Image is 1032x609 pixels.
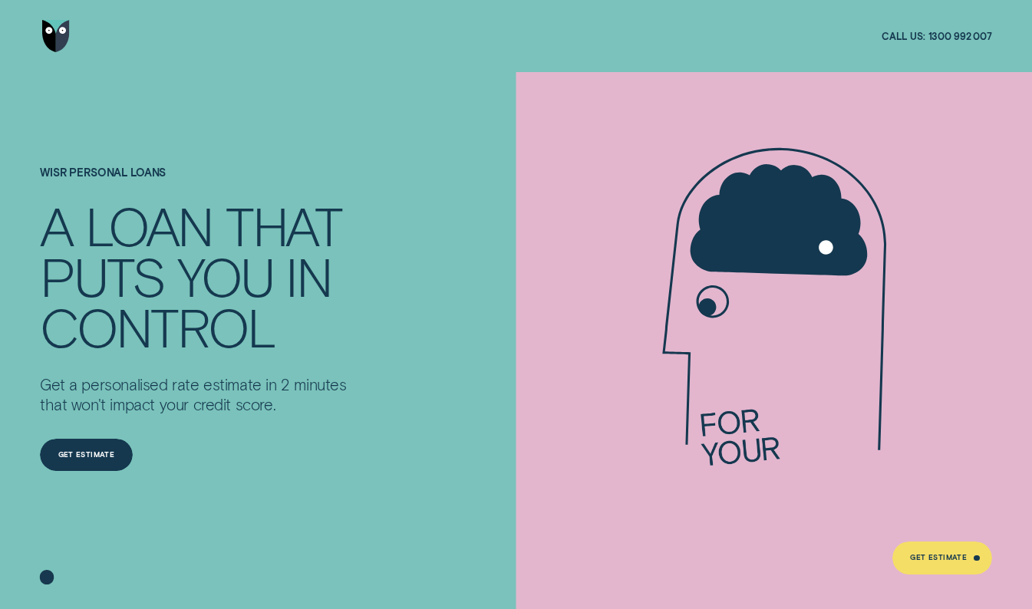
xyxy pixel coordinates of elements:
a: Get Estimate [892,542,992,574]
div: THAT [226,199,341,250]
span: Call us: [882,30,925,43]
a: Call us:1300 992 007 [882,30,992,43]
img: Wisr [42,20,69,52]
h1: Wisr Personal Loans [40,166,354,199]
span: 1300 992 007 [928,30,993,43]
div: PUTS [40,250,164,301]
div: LOAN [85,199,213,250]
a: Get Estimate [40,439,133,471]
div: A [40,199,72,250]
div: IN [285,250,331,301]
p: Get a personalised rate estimate in 2 minutes that won't impact your credit score. [40,375,354,414]
h4: A LOAN THAT PUTS YOU IN CONTROL [40,199,354,351]
div: YOU [177,250,272,301]
div: CONTROL [40,301,275,351]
